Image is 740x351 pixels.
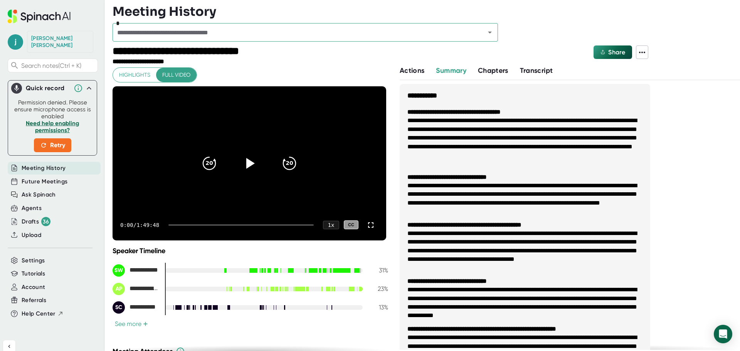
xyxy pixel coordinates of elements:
button: Chapters [478,65,508,76]
button: Tutorials [22,269,45,278]
div: Staci Cross [113,301,159,314]
span: + [143,321,148,327]
span: Transcript [520,66,553,75]
span: Share [608,49,625,56]
div: 13 % [369,304,388,311]
div: 0:00 / 1:49:48 [120,222,159,228]
span: Actions [400,66,424,75]
a: Need help enabling permissions? [26,120,79,134]
div: Sarah Waters [113,264,159,277]
div: CC [344,220,358,229]
span: Help Center [22,309,55,318]
span: Search notes (Ctrl + K) [21,62,96,69]
button: Ask Spinach [22,190,56,199]
button: Share [594,45,632,59]
div: Drafts [22,217,50,226]
button: Full video [156,68,197,82]
span: Highlights [119,70,150,80]
div: AP [113,283,125,295]
button: See more+ [113,320,150,328]
div: 23 % [369,285,388,292]
button: Summary [436,65,466,76]
div: 1 x [323,221,339,229]
div: Aimee J. Daily, PhD [113,283,159,295]
div: SW [113,264,125,277]
button: Agents [22,204,42,213]
div: 31 % [369,267,388,274]
span: j [8,34,23,50]
div: Joan Beck [31,35,89,49]
div: Quick record [11,81,94,96]
button: Actions [400,65,424,76]
button: Settings [22,256,45,265]
button: Drafts 36 [22,217,50,226]
span: Chapters [478,66,508,75]
button: Transcript [520,65,553,76]
button: Account [22,283,45,292]
button: Open [484,27,495,38]
button: Help Center [22,309,64,318]
div: 36 [41,217,50,226]
button: Future Meetings [22,177,67,186]
div: Speaker Timeline [113,247,388,255]
div: Open Intercom Messenger [714,325,732,343]
button: Highlights [113,68,156,82]
div: Permission denied. Please ensure microphone access is enabled [13,99,92,152]
span: Full video [162,70,190,80]
span: Retry [40,141,65,150]
h3: Meeting History [113,4,216,19]
span: Summary [436,66,466,75]
button: Referrals [22,296,46,305]
button: Meeting History [22,164,66,173]
div: SC [113,301,125,314]
button: Retry [34,138,71,152]
div: Quick record [26,84,70,92]
button: Upload [22,231,41,240]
